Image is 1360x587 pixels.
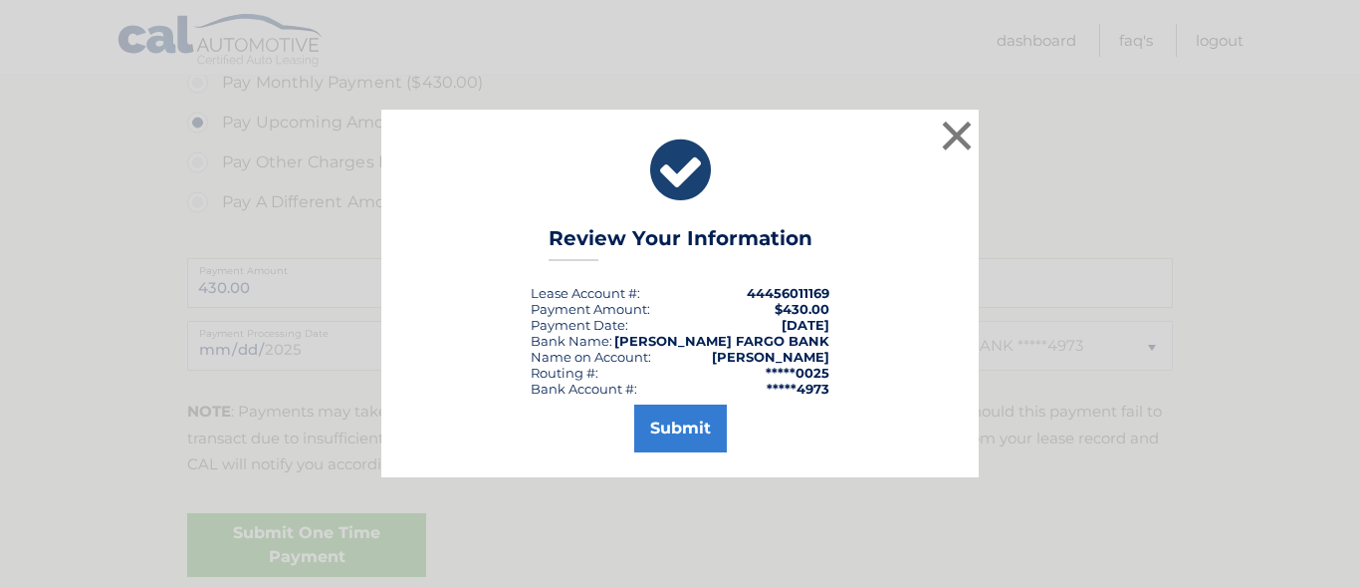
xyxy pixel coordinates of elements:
[531,317,628,333] div: :
[531,333,612,349] div: Bank Name:
[782,317,829,333] span: [DATE]
[531,365,598,381] div: Routing #:
[531,349,651,365] div: Name on Account:
[531,317,625,333] span: Payment Date
[712,349,829,365] strong: [PERSON_NAME]
[775,301,829,317] span: $430.00
[634,405,727,452] button: Submit
[531,285,640,301] div: Lease Account #:
[614,333,829,349] strong: [PERSON_NAME] FARGO BANK
[937,116,977,155] button: ×
[747,285,829,301] strong: 44456011169
[531,381,637,397] div: Bank Account #:
[549,226,812,261] h3: Review Your Information
[531,301,650,317] div: Payment Amount:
